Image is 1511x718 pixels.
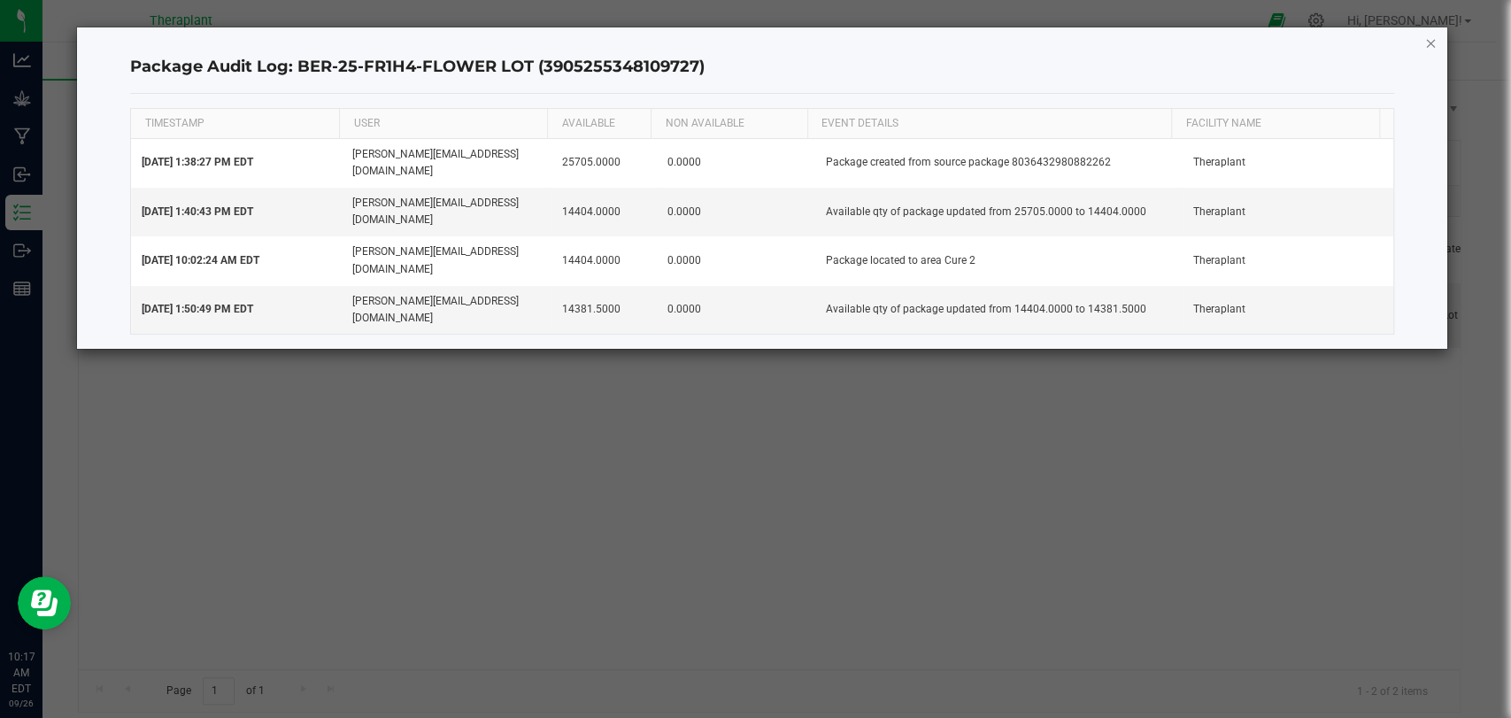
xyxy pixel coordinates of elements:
[142,205,253,218] span: [DATE] 1:40:43 PM EDT
[657,188,814,236] td: 0.0000
[18,576,71,629] iframe: Resource center
[551,286,657,334] td: 14381.5000
[339,109,547,139] th: USER
[657,236,814,285] td: 0.0000
[651,109,806,139] th: NON AVAILABLE
[342,236,552,285] td: [PERSON_NAME][EMAIL_ADDRESS][DOMAIN_NAME]
[1183,236,1393,285] td: Theraplant
[1183,188,1393,236] td: Theraplant
[342,188,552,236] td: [PERSON_NAME][EMAIL_ADDRESS][DOMAIN_NAME]
[547,109,651,139] th: AVAILABLE
[142,254,259,266] span: [DATE] 10:02:24 AM EDT
[814,236,1183,285] td: Package located to area Cure 2
[1183,139,1393,188] td: Theraplant
[657,139,814,188] td: 0.0000
[551,236,657,285] td: 14404.0000
[142,156,253,168] span: [DATE] 1:38:27 PM EDT
[342,139,552,188] td: [PERSON_NAME][EMAIL_ADDRESS][DOMAIN_NAME]
[551,188,657,236] td: 14404.0000
[130,56,1394,79] h4: Package Audit Log: BER-25-FR1H4-FLOWER LOT (3905255348109727)
[657,286,814,334] td: 0.0000
[814,139,1183,188] td: Package created from source package 8036432980882262
[142,303,253,315] span: [DATE] 1:50:49 PM EDT
[551,139,657,188] td: 25705.0000
[1171,109,1379,139] th: Facility Name
[1183,286,1393,334] td: Theraplant
[814,188,1183,236] td: Available qty of package updated from 25705.0000 to 14404.0000
[131,109,339,139] th: TIMESTAMP
[342,286,552,334] td: [PERSON_NAME][EMAIL_ADDRESS][DOMAIN_NAME]
[814,286,1183,334] td: Available qty of package updated from 14404.0000 to 14381.5000
[807,109,1171,139] th: EVENT DETAILS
